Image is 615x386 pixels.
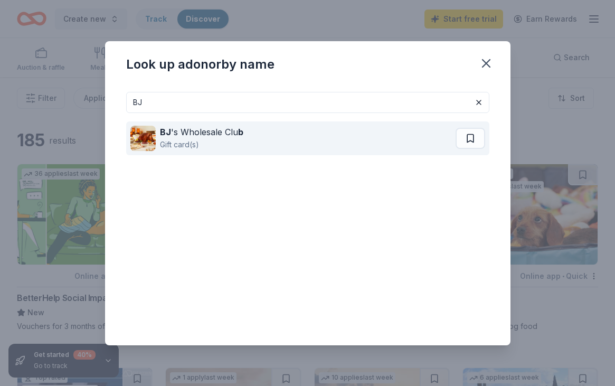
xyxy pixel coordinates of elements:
[126,56,275,73] div: Look up a donor by name
[160,126,243,138] div: 's Wholesale Clu
[160,138,243,151] div: Gift card(s)
[130,126,156,151] img: Image for BJ's Wholesale Club
[126,92,489,113] input: Search
[160,127,171,137] strong: BJ
[238,127,243,137] strong: b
